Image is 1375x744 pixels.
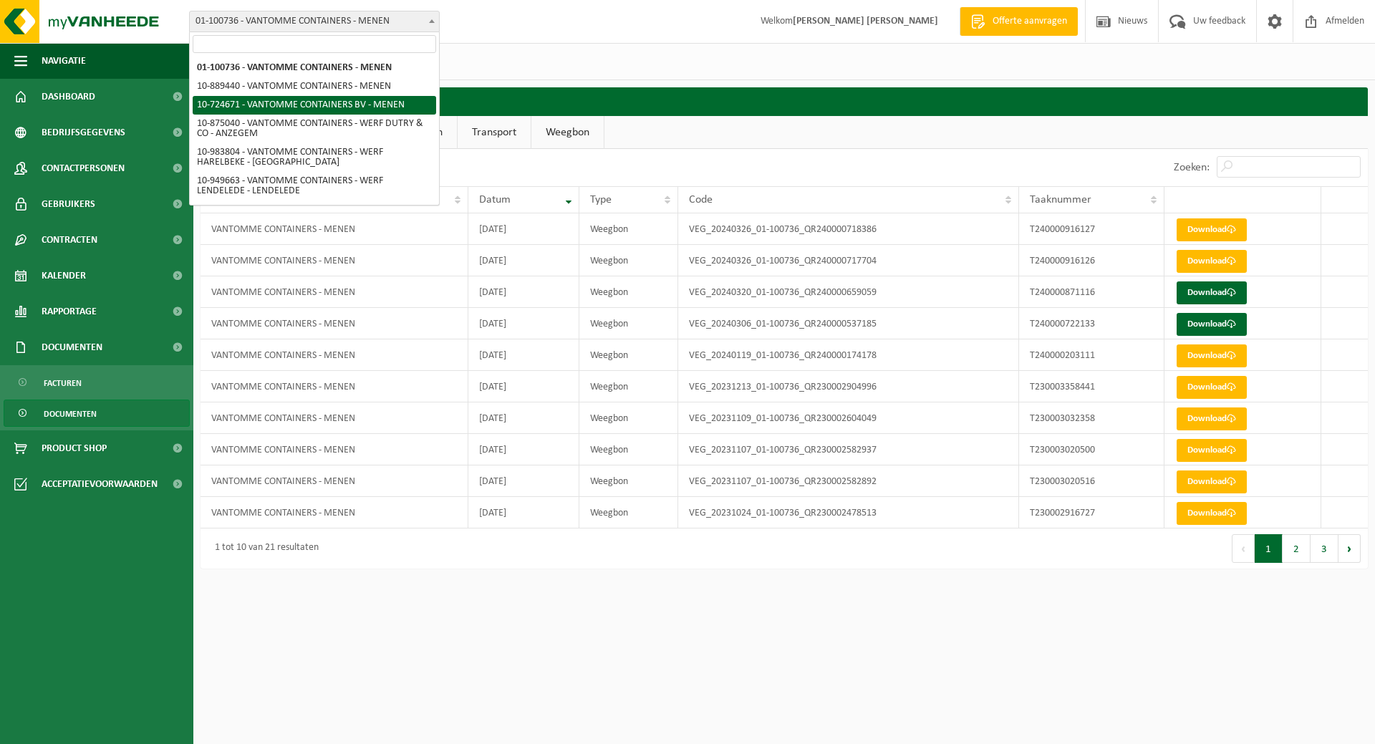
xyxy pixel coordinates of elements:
td: VANTOMME CONTAINERS - MENEN [201,465,468,497]
td: [DATE] [468,434,579,465]
button: Previous [1232,534,1255,563]
a: Weegbon [531,116,604,149]
td: VANTOMME CONTAINERS - MENEN [201,497,468,528]
a: Download [1177,250,1247,273]
td: T240000203111 [1019,339,1164,371]
button: 1 [1255,534,1283,563]
span: Gebruikers [42,186,95,222]
td: VANTOMME CONTAINERS - MENEN [201,245,468,276]
td: Weegbon [579,213,678,245]
a: Download [1177,281,1247,304]
span: Facturen [44,369,82,397]
td: VEG_20240320_01-100736_QR240000659059 [678,276,1019,308]
li: 10-941974 - VANTOMME CONTAINERS -WERF HEULE - HEULE [193,201,436,229]
td: Weegbon [579,308,678,339]
td: VEG_20231107_01-100736_QR230002582937 [678,434,1019,465]
td: T230002916727 [1019,497,1164,528]
td: T240000916126 [1019,245,1164,276]
td: Weegbon [579,497,678,528]
button: Next [1338,534,1361,563]
td: [DATE] [468,308,579,339]
a: Download [1177,218,1247,241]
li: 10-949663 - VANTOMME CONTAINERS - WERF LENDELEDE - LENDELEDE [193,172,436,201]
td: VANTOMME CONTAINERS - MENEN [201,402,468,434]
span: Bedrijfsgegevens [42,115,125,150]
span: Contracten [42,222,97,258]
a: Download [1177,376,1247,399]
span: Kalender [42,258,86,294]
td: VANTOMME CONTAINERS - MENEN [201,213,468,245]
span: 01-100736 - VANTOMME CONTAINERS - MENEN [189,11,440,32]
td: VEG_20231109_01-100736_QR230002604049 [678,402,1019,434]
td: T230003020500 [1019,434,1164,465]
td: VANTOMME CONTAINERS - MENEN [201,308,468,339]
span: Product Shop [42,430,107,466]
div: 1 tot 10 van 21 resultaten [208,536,319,561]
td: Weegbon [579,276,678,308]
td: T230003358441 [1019,371,1164,402]
span: Acceptatievoorwaarden [42,466,158,502]
td: VEG_20231107_01-100736_QR230002582892 [678,465,1019,497]
a: Transport [458,116,531,149]
span: Rapportage [42,294,97,329]
a: Download [1177,439,1247,462]
td: VEG_20240306_01-100736_QR240000537185 [678,308,1019,339]
td: VANTOMME CONTAINERS - MENEN [201,371,468,402]
a: Download [1177,344,1247,367]
td: VANTOMME CONTAINERS - MENEN [201,339,468,371]
td: T230003020516 [1019,465,1164,497]
span: Documenten [44,400,97,427]
span: Taaknummer [1030,194,1091,206]
td: T240000916127 [1019,213,1164,245]
td: [DATE] [468,465,579,497]
li: 01-100736 - VANTOMME CONTAINERS - MENEN [193,59,436,77]
a: Download [1177,407,1247,430]
td: VEG_20231213_01-100736_QR230002904996 [678,371,1019,402]
td: Weegbon [579,465,678,497]
span: Documenten [42,329,102,365]
li: 10-889440 - VANTOMME CONTAINERS - MENEN [193,77,436,96]
label: Zoeken: [1174,162,1210,173]
td: Weegbon [579,371,678,402]
a: Download [1177,313,1247,336]
td: Weegbon [579,434,678,465]
td: [DATE] [468,276,579,308]
li: 10-875040 - VANTOMME CONTAINERS - WERF DUTRY & CO - ANZEGEM [193,115,436,143]
span: Type [590,194,612,206]
td: VEG_20231024_01-100736_QR230002478513 [678,497,1019,528]
li: 10-724671 - VANTOMME CONTAINERS BV - MENEN [193,96,436,115]
span: Dashboard [42,79,95,115]
td: VANTOMME CONTAINERS - MENEN [201,434,468,465]
li: 10-983804 - VANTOMME CONTAINERS - WERF HARELBEKE - [GEOGRAPHIC_DATA] [193,143,436,172]
td: [DATE] [468,371,579,402]
td: VEG_20240119_01-100736_QR240000174178 [678,339,1019,371]
strong: [PERSON_NAME] [PERSON_NAME] [793,16,938,26]
td: Weegbon [579,402,678,434]
button: 2 [1283,534,1311,563]
td: [DATE] [468,497,579,528]
td: VEG_20240326_01-100736_QR240000718386 [678,213,1019,245]
span: Code [689,194,713,206]
span: Contactpersonen [42,150,125,186]
a: Offerte aanvragen [960,7,1078,36]
td: Weegbon [579,339,678,371]
span: Datum [479,194,511,206]
span: Offerte aanvragen [989,14,1071,29]
td: T240000871116 [1019,276,1164,308]
td: T230003032358 [1019,402,1164,434]
td: VEG_20240326_01-100736_QR240000717704 [678,245,1019,276]
a: Download [1177,470,1247,493]
td: [DATE] [468,339,579,371]
td: Weegbon [579,245,678,276]
td: VANTOMME CONTAINERS - MENEN [201,276,468,308]
a: Facturen [4,369,190,396]
a: Documenten [4,400,190,427]
td: [DATE] [468,245,579,276]
h2: Documenten [201,87,1368,115]
a: Download [1177,502,1247,525]
td: [DATE] [468,402,579,434]
td: [DATE] [468,213,579,245]
span: 01-100736 - VANTOMME CONTAINERS - MENEN [190,11,439,32]
td: T240000722133 [1019,308,1164,339]
button: 3 [1311,534,1338,563]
